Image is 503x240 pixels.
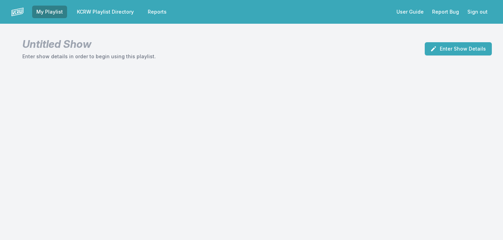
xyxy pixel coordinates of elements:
[22,38,156,50] h1: Untitled Show
[392,6,428,18] a: User Guide
[32,6,67,18] a: My Playlist
[11,6,24,18] img: logo-white-87cec1fa9cbef997252546196dc51331.png
[73,6,138,18] a: KCRW Playlist Directory
[144,6,171,18] a: Reports
[22,53,156,60] p: Enter show details in order to begin using this playlist.
[463,6,492,18] button: Sign out
[428,6,463,18] a: Report Bug
[425,42,492,55] button: Enter Show Details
